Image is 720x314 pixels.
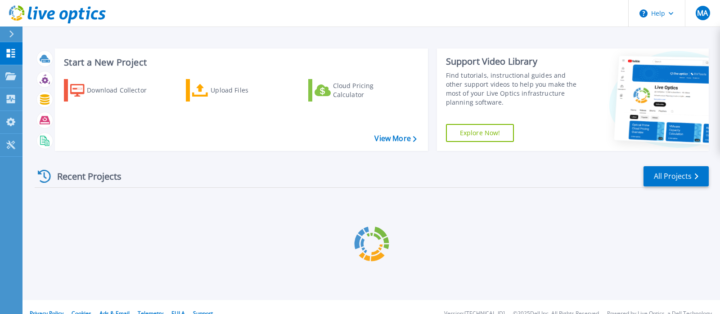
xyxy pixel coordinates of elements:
span: MA [697,9,708,17]
a: Download Collector [64,79,164,102]
a: Cloud Pricing Calculator [308,79,409,102]
div: Cloud Pricing Calculator [333,81,405,99]
h3: Start a New Project [64,57,416,67]
div: Download Collector [87,81,159,99]
a: All Projects [643,166,709,186]
div: Support Video Library [446,56,583,67]
a: Explore Now! [446,124,514,142]
div: Recent Projects [35,165,134,187]
div: Upload Files [211,81,283,99]
div: Find tutorials, instructional guides and other support videos to help you make the most of your L... [446,71,583,107]
a: Upload Files [186,79,286,102]
a: View More [374,134,416,143]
